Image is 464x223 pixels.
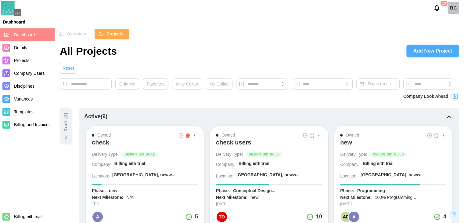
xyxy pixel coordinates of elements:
a: check users [216,139,322,152]
div: AD [341,212,351,222]
div: BC [448,2,459,14]
div: Company: [340,162,360,168]
a: Billing eith trial [114,161,198,169]
img: Grid Icon [427,133,432,138]
div: Next Milestone: [216,195,247,201]
button: Overview [55,28,92,39]
span: Only Collab [176,79,198,89]
div: Location: [92,173,109,179]
span: DESIGN_BID_BUILD [249,152,279,157]
img: Empty Star [434,133,439,138]
div: [GEOGRAPHIC_DATA], neww... [361,172,424,178]
div: Location: [216,173,233,179]
div: Delivery Type: [216,152,243,158]
a: Open Project Grid [178,132,185,139]
a: Grid Icon [178,132,185,139]
div: Active ( 9 ) [84,112,107,121]
div: [DATE] [216,201,322,207]
div: new [250,195,258,201]
div: Billing eith trial [239,161,269,167]
div: Next Milestone: [92,195,123,201]
span: My Collab [210,79,228,89]
span: Overview [67,29,86,39]
div: 4 [443,213,446,221]
div: 100% Programming... [375,195,416,201]
a: Billing eith trial [239,161,322,169]
button: Favorites [143,79,168,90]
div: Billing eith trial [114,161,145,167]
div: A [92,212,103,222]
a: Add New Project [406,45,459,57]
div: [DATE] [340,201,446,207]
div: Dashboard [3,20,25,24]
span: Templates [14,109,34,114]
h1: All Projects [60,44,117,58]
button: My Collab [206,79,232,90]
img: Grid Icon [303,133,308,138]
button: Only Collab [172,79,202,90]
div: Delivery Type: [92,152,119,158]
a: Grid Icon [426,132,433,139]
a: Open Project Grid [302,132,309,139]
span: Billing and Invoices [14,122,51,127]
div: 10 [316,213,322,221]
div: [GEOGRAPHIC_DATA], neww... [236,172,300,178]
a: Grid Icon [302,132,309,139]
span: Dashboard [14,32,35,37]
div: Phase: [92,188,106,194]
div: new [340,139,352,146]
a: Billing check [448,2,459,14]
a: Billing eith trial [363,161,446,169]
button: Notifications [432,3,442,13]
img: Filled Star [185,133,190,138]
img: Empty Star [310,133,315,138]
span: Projects [14,58,30,63]
div: Owned [221,132,235,139]
span: Company Users [14,71,45,76]
span: DESIGN_BID_BUILD [124,152,155,157]
div: Next Milestone: [340,195,372,201]
div: Phase: [216,188,230,194]
button: Reset [60,63,77,74]
div: [GEOGRAPHIC_DATA], neww... [112,172,175,178]
div: Company Look Ahead [403,93,448,100]
button: Projects [95,28,129,39]
span: Reset [63,63,74,73]
div: 5 [195,213,198,221]
div: TD [217,212,227,222]
div: N/A [126,195,133,201]
div: A [349,212,359,222]
span: Favorites [147,79,164,89]
span: Add New Project [413,45,452,57]
a: new [340,139,446,152]
div: Phase: [340,188,354,194]
div: Location: [340,173,358,179]
div: Owned [97,132,111,139]
span: Details [14,45,27,50]
button: Empty Star [309,132,315,139]
div: check [92,139,109,146]
span: Projects [106,29,123,39]
button: Dates range [356,79,399,90]
span: Variances [14,97,33,101]
button: Only Me [115,79,139,90]
span: Dates range [368,81,391,86]
div: Programming [357,188,385,194]
button: Empty Star [433,132,440,139]
div: Company: [92,162,111,168]
div: Draft ( 4 ) [63,112,69,132]
a: check [92,139,198,152]
div: Company: [216,162,236,168]
img: Grid Icon [179,133,184,138]
a: Open Project Grid [426,132,433,139]
button: Filled Star [185,132,191,139]
div: TBD [92,201,198,207]
div: Owned [346,132,359,139]
div: Billing eith trial [363,161,394,167]
div: check users [216,139,251,146]
span: DESIGN_BID_BUILD [373,152,404,157]
div: 20 [440,1,447,6]
div: new [109,188,117,194]
span: Disciplines [14,84,34,89]
img: Project Look Ahead Button [452,93,458,100]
